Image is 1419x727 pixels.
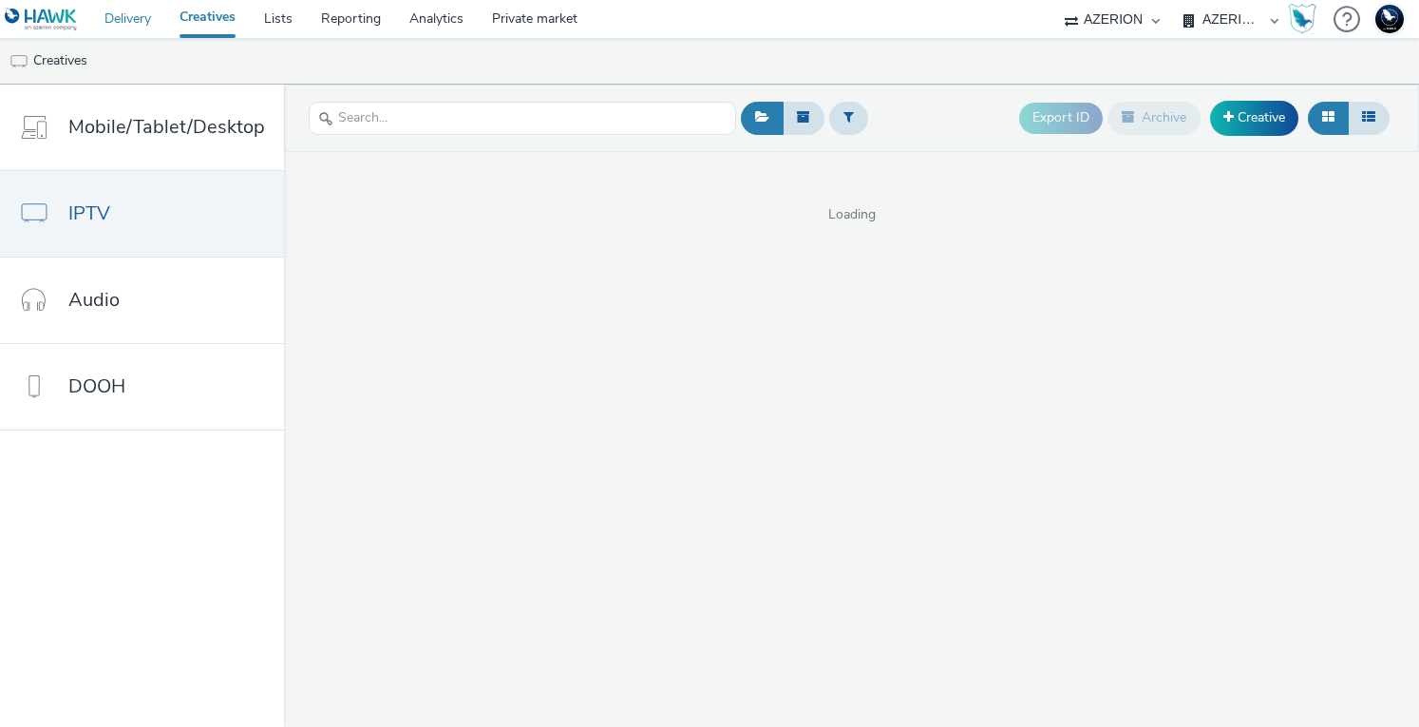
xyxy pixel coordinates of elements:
[68,373,125,400] span: DOOH
[1375,5,1404,33] img: Support Hawk
[1348,102,1390,134] button: Table
[1019,103,1103,133] button: Export ID
[68,200,110,227] span: IPTV
[5,8,78,31] img: undefined Logo
[9,52,28,71] img: tv
[68,286,120,314] span: Audio
[1288,4,1324,34] a: Hawk Academy
[68,113,265,141] span: Mobile/Tablet/Desktop
[1308,102,1349,134] button: Grid
[1107,102,1201,134] button: Archive
[1210,101,1298,135] a: Creative
[1288,4,1316,34] img: Hawk Academy
[309,102,736,135] input: Search...
[284,205,1419,224] span: Loading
